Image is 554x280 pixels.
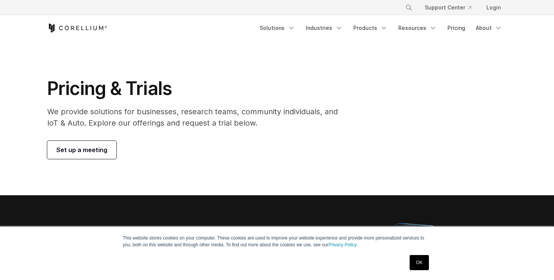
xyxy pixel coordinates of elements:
[471,21,507,35] a: About
[47,106,348,129] p: We provide solutions for businesses, research teams, community individuals, and IoT & Auto. Explo...
[480,1,507,14] a: Login
[47,23,107,33] a: Corellium Home
[419,1,477,14] a: Support Center
[328,242,357,247] a: Privacy Policy.
[402,1,416,14] button: Search
[255,21,507,35] div: Navigation Menu
[396,1,507,14] div: Navigation Menu
[349,21,392,35] a: Products
[301,21,347,35] a: Industries
[56,145,107,154] span: Set up a meeting
[394,21,441,35] a: Resources
[47,141,116,159] a: Set up a meeting
[47,77,348,100] h1: Pricing & Trials
[410,255,429,270] a: OK
[123,235,431,248] p: This website stores cookies on your computer. These cookies are used to improve your website expe...
[255,21,300,35] a: Solutions
[443,21,470,35] a: Pricing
